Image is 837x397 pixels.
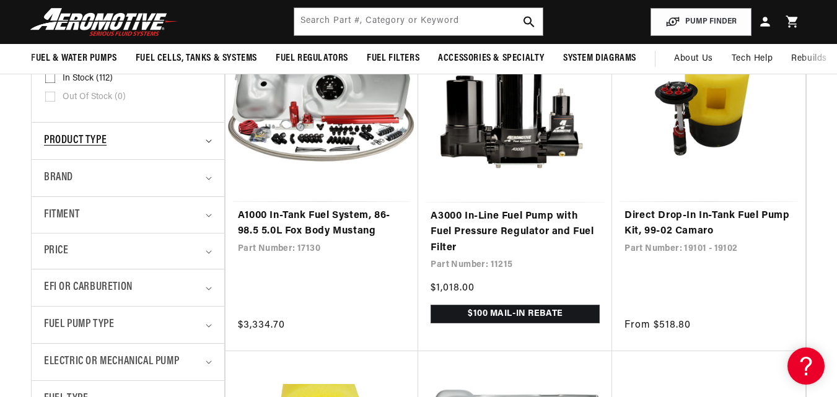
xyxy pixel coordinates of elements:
[136,52,257,65] span: Fuel Cells, Tanks & Systems
[294,8,543,35] input: Search by Part Number, Category or Keyword
[791,52,827,66] span: Rebuilds
[431,209,600,256] a: A3000 In-Line Fuel Pump with Fuel Pressure Regulator and Fuel Filter
[563,52,636,65] span: System Diagrams
[44,132,107,150] span: Product type
[63,73,113,84] span: In stock (112)
[44,316,114,334] span: Fuel Pump Type
[722,44,782,74] summary: Tech Help
[44,206,79,224] span: Fitment
[44,269,212,306] summary: EFI or Carburetion (0 selected)
[44,123,212,159] summary: Product type (0 selected)
[554,44,646,73] summary: System Diagrams
[27,7,182,37] img: Aeromotive
[782,44,836,74] summary: Rebuilds
[276,52,348,65] span: Fuel Regulators
[266,44,357,73] summary: Fuel Regulators
[44,344,212,380] summary: Electric or Mechanical Pump (0 selected)
[732,52,773,66] span: Tech Help
[31,52,117,65] span: Fuel & Water Pumps
[367,52,419,65] span: Fuel Filters
[44,279,133,297] span: EFI or Carburetion
[44,197,212,233] summary: Fitment (0 selected)
[238,208,406,240] a: A1000 In-Tank Fuel System, 86-98.5 5.0L Fox Body Mustang
[44,233,212,269] summary: Price
[357,44,429,73] summary: Fuel Filters
[515,8,543,35] button: search button
[624,208,793,240] a: Direct Drop-In In-Tank Fuel Pump Kit, 99-02 Camaro
[44,160,212,196] summary: Brand (0 selected)
[44,243,68,260] span: Price
[22,44,126,73] summary: Fuel & Water Pumps
[674,54,713,63] span: About Us
[429,44,554,73] summary: Accessories & Specialty
[44,169,73,187] span: Brand
[63,92,126,103] span: Out of stock (0)
[438,52,545,65] span: Accessories & Specialty
[651,8,752,36] button: PUMP FINDER
[44,307,212,343] summary: Fuel Pump Type (0 selected)
[126,44,266,73] summary: Fuel Cells, Tanks & Systems
[44,353,179,371] span: Electric or Mechanical Pump
[665,44,722,74] a: About Us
